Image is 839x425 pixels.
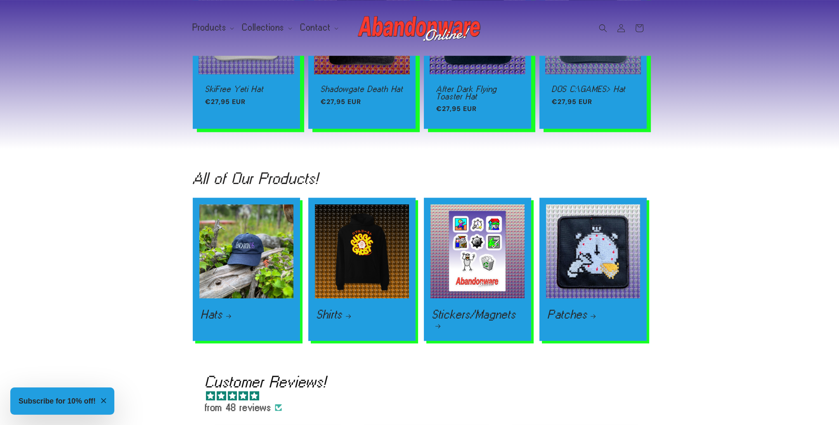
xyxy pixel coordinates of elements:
[205,375,643,388] h2: Customer Reviews!
[193,24,227,31] span: Products
[436,85,519,100] a: After Dark Flying Toaster Hat
[300,24,331,31] span: Contact
[201,309,292,319] a: Hats
[242,24,284,31] span: Collections
[317,309,407,319] a: Shirts
[205,401,643,413] span: from 48 reviews
[355,8,484,47] a: Abandonware
[237,19,295,36] summary: Collections
[594,19,612,37] summary: Search
[193,172,319,185] h2: All of Our Products!
[295,19,342,36] summary: Contact
[432,309,523,330] a: Stickers/Magnets
[358,12,482,45] img: Abandonware
[321,85,403,93] a: Shadowgate Death Hat
[205,389,643,402] span: 4.96 stars
[188,19,238,36] summary: Products
[552,85,634,93] a: DOS C:\GAMES> Hat
[205,85,288,93] a: SkiFree Yeti Hat
[548,309,638,319] a: Patches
